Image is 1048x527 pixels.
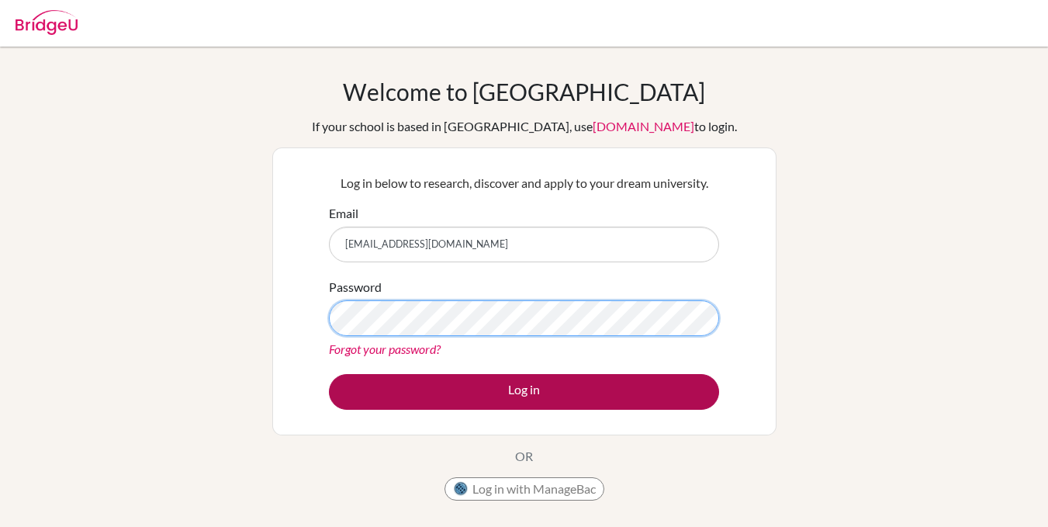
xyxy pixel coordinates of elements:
[329,278,382,296] label: Password
[593,119,694,133] a: [DOMAIN_NAME]
[343,78,705,106] h1: Welcome to [GEOGRAPHIC_DATA]
[515,447,533,466] p: OR
[329,342,441,356] a: Forgot your password?
[16,10,78,35] img: Bridge-U
[329,174,719,192] p: Log in below to research, discover and apply to your dream university.
[312,117,737,136] div: If your school is based in [GEOGRAPHIC_DATA], use to login.
[329,204,358,223] label: Email
[444,477,604,501] button: Log in with ManageBac
[329,374,719,410] button: Log in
